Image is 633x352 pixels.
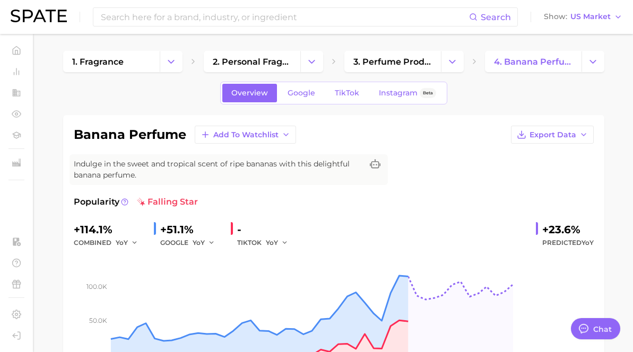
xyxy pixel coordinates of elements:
[193,238,205,247] span: YoY
[137,198,145,206] img: falling star
[74,236,145,249] div: combined
[441,51,464,72] button: Change Category
[213,130,279,139] span: Add to Watchlist
[160,221,222,238] div: +51.1%
[63,51,160,72] a: 1. fragrance
[160,236,222,249] div: GOOGLE
[542,236,594,249] span: Predicted
[237,221,296,238] div: -
[74,159,362,181] span: Indulge in the sweet and tropical scent of ripe bananas with this delightful banana perfume.
[222,84,277,102] a: Overview
[335,89,359,98] span: TikTok
[423,89,433,98] span: Beta
[530,130,576,139] span: Export Data
[288,89,315,98] span: Google
[570,14,611,20] span: US Market
[544,14,567,20] span: Show
[300,51,323,72] button: Change Category
[582,51,604,72] button: Change Category
[204,51,300,72] a: 2. personal fragrance
[326,84,368,102] a: TikTok
[193,236,215,249] button: YoY
[74,128,186,141] h1: banana perfume
[116,236,138,249] button: YoY
[195,126,296,144] button: Add to Watchlist
[511,126,594,144] button: Export Data
[481,12,511,22] span: Search
[116,238,128,247] span: YoY
[541,10,625,24] button: ShowUS Market
[137,196,198,208] span: falling star
[160,51,183,72] button: Change Category
[353,57,432,67] span: 3. perfume products
[237,236,296,249] div: TIKTOK
[8,328,24,344] a: Log out. Currently logged in with e-mail ncamargo@soldejaneiro.com.
[72,57,124,67] span: 1. fragrance
[74,196,119,208] span: Popularity
[213,57,291,67] span: 2. personal fragrance
[266,238,278,247] span: YoY
[100,8,469,26] input: Search here for a brand, industry, or ingredient
[266,236,289,249] button: YoY
[74,221,145,238] div: +114.1%
[485,51,582,72] a: 4. banana perfume
[582,239,594,247] span: YoY
[370,84,445,102] a: InstagramBeta
[11,10,67,22] img: SPATE
[344,51,441,72] a: 3. perfume products
[379,89,418,98] span: Instagram
[494,57,573,67] span: 4. banana perfume
[279,84,324,102] a: Google
[231,89,268,98] span: Overview
[542,221,594,238] div: +23.6%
